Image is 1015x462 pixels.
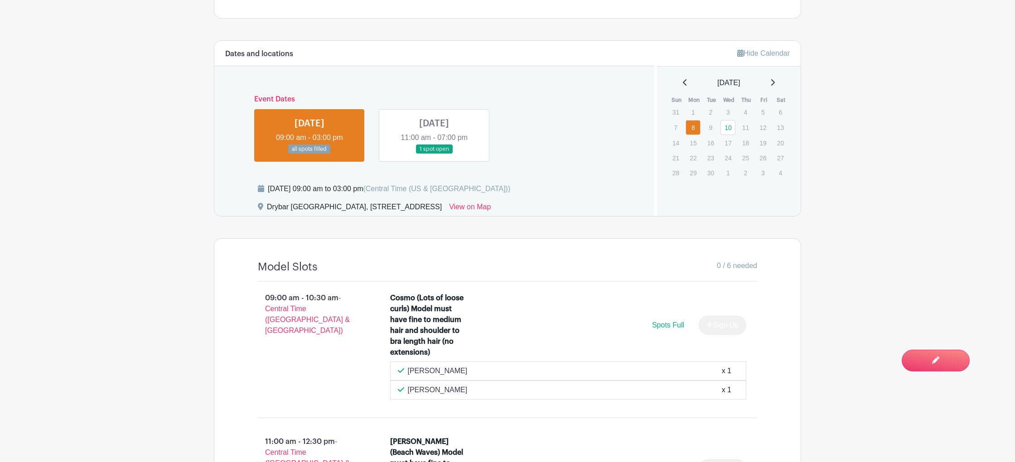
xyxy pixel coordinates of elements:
[738,136,753,150] p: 18
[703,120,718,135] p: 9
[408,385,468,395] p: [PERSON_NAME]
[737,49,790,57] a: Hide Calendar
[703,166,718,180] p: 30
[703,105,718,119] p: 2
[720,151,735,165] p: 24
[265,294,350,334] span: - Central Time ([GEOGRAPHIC_DATA] & [GEOGRAPHIC_DATA])
[755,166,770,180] p: 3
[449,202,491,216] a: View on Map
[720,105,735,119] p: 3
[686,105,701,119] p: 1
[773,166,788,180] p: 4
[668,136,683,150] p: 14
[755,120,770,135] p: 12
[668,151,683,165] p: 21
[267,202,442,216] div: Drybar [GEOGRAPHIC_DATA], [STREET_ADDRESS]
[686,151,701,165] p: 22
[755,151,770,165] p: 26
[738,120,753,135] p: 11
[686,166,701,180] p: 29
[722,366,731,376] div: x 1
[738,166,753,180] p: 2
[668,120,683,135] p: 7
[703,151,718,165] p: 23
[686,120,701,135] a: 8
[408,366,468,376] p: [PERSON_NAME]
[720,96,738,105] th: Wed
[720,166,735,180] p: 1
[652,321,684,329] span: Spots Full
[755,105,770,119] p: 5
[738,105,753,119] p: 4
[755,136,770,150] p: 19
[363,185,510,192] span: (Central Time (US & [GEOGRAPHIC_DATA]))
[685,96,703,105] th: Mon
[738,96,755,105] th: Thu
[773,105,788,119] p: 6
[703,136,718,150] p: 16
[717,260,757,271] span: 0 / 6 needed
[668,166,683,180] p: 28
[773,120,788,135] p: 13
[722,385,731,395] div: x 1
[720,120,735,135] a: 10
[720,136,735,150] p: 17
[773,96,790,105] th: Sat
[773,136,788,150] p: 20
[717,77,740,88] span: [DATE]
[390,293,469,358] div: Cosmo (Lots of loose curls) Model must have fine to medium hair and shoulder to bra length hair (...
[738,151,753,165] p: 25
[755,96,773,105] th: Fri
[268,183,510,194] div: [DATE] 09:00 am to 03:00 pm
[247,95,622,104] h6: Event Dates
[258,260,318,274] h4: Model Slots
[668,105,683,119] p: 31
[243,289,376,340] p: 09:00 am - 10:30 am
[686,136,701,150] p: 15
[225,50,293,58] h6: Dates and locations
[703,96,720,105] th: Tue
[668,96,686,105] th: Sun
[773,151,788,165] p: 27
